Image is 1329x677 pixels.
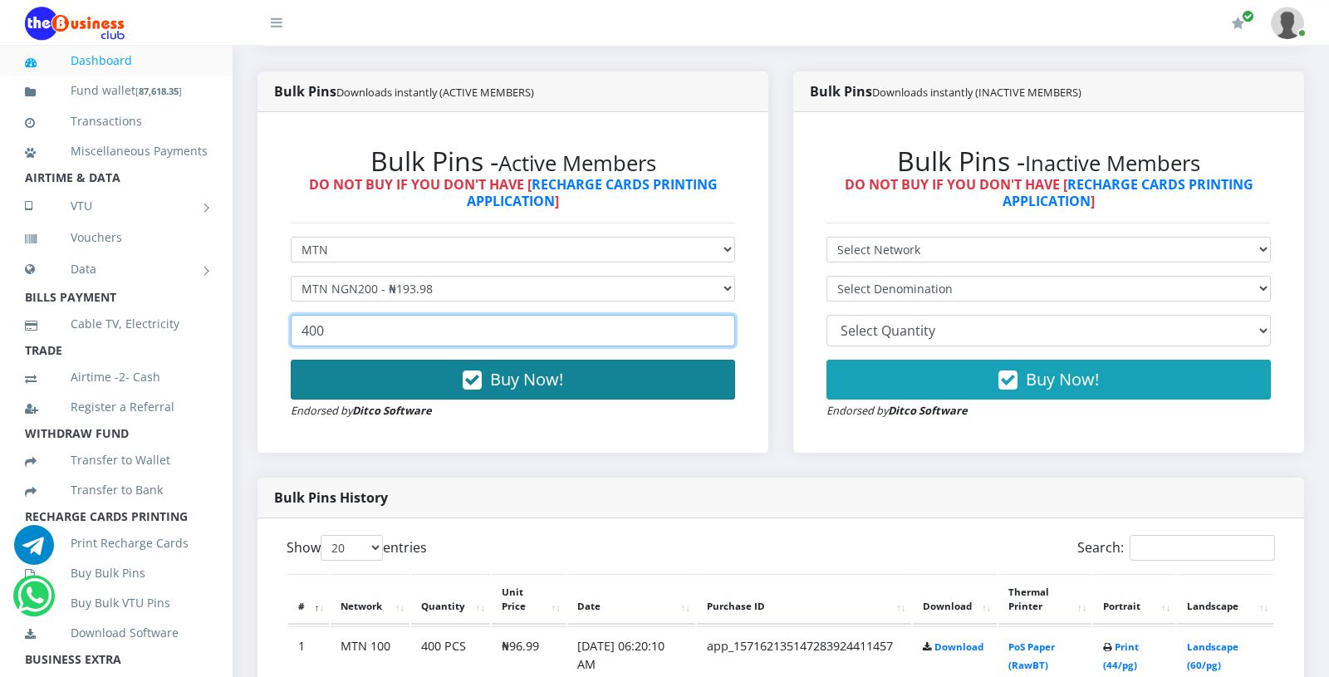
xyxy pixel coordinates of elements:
a: Download [934,640,983,653]
th: Date: activate to sort column ascending [567,574,695,625]
h2: Bulk Pins - [826,145,1271,177]
a: Fund wallet[87,618.35] [25,71,208,110]
strong: Ditco Software [888,403,968,418]
a: Transactions [25,102,208,140]
small: Downloads instantly (INACTIVE MEMBERS) [872,85,1081,100]
a: Buy Bulk VTU Pins [25,584,208,622]
th: Download: activate to sort column ascending [913,574,997,625]
a: Buy Bulk Pins [25,554,208,592]
a: Dashboard [25,42,208,80]
i: Renew/Upgrade Subscription [1232,17,1244,30]
a: Vouchers [25,218,208,257]
a: Cable TV, Electricity [25,305,208,343]
a: Print Recharge Cards [25,524,208,562]
a: Register a Referral [25,388,208,426]
a: Chat for support [14,537,54,565]
a: Print (44/pg) [1103,640,1139,671]
b: 87,618.35 [139,85,179,97]
label: Search: [1077,535,1275,561]
strong: Bulk Pins [810,82,1081,101]
small: Endorsed by [291,403,432,418]
small: Active Members [498,149,656,178]
a: Airtime -2- Cash [25,358,208,396]
img: User [1271,7,1304,39]
a: Miscellaneous Payments [25,132,208,170]
a: Landscape (60/pg) [1187,640,1238,671]
a: RECHARGE CARDS PRINTING APPLICATION [467,175,718,209]
strong: Bulk Pins [274,82,534,101]
button: Buy Now! [826,360,1271,400]
th: Thermal Printer: activate to sort column ascending [998,574,1092,625]
th: Quantity: activate to sort column ascending [411,574,490,625]
a: Chat for support [17,588,51,616]
label: Show entries [287,535,427,561]
small: Inactive Members [1025,149,1200,178]
a: Transfer to Wallet [25,441,208,479]
th: Unit Price: activate to sort column ascending [492,574,566,625]
strong: DO NOT BUY IF YOU DON'T HAVE [ ] [845,175,1253,209]
span: Buy Now! [1026,368,1099,390]
input: Search: [1130,535,1275,561]
strong: Bulk Pins History [274,488,388,507]
th: #: activate to sort column descending [288,574,329,625]
img: Logo [25,7,125,40]
small: Endorsed by [826,403,968,418]
a: PoS Paper (RawBT) [1008,640,1055,671]
th: Landscape: activate to sort column ascending [1177,574,1273,625]
small: Downloads instantly (ACTIVE MEMBERS) [336,85,534,100]
small: [ ] [135,85,182,97]
a: RECHARGE CARDS PRINTING APPLICATION [1003,175,1253,209]
th: Purchase ID: activate to sort column ascending [697,574,911,625]
input: Enter Quantity [291,315,735,346]
span: Buy Now! [490,368,563,390]
a: Transfer to Bank [25,471,208,509]
th: Network: activate to sort column ascending [331,574,409,625]
th: Portrait: activate to sort column ascending [1093,574,1175,625]
strong: DO NOT BUY IF YOU DON'T HAVE [ ] [309,175,718,209]
select: Showentries [321,535,383,561]
span: Renew/Upgrade Subscription [1242,10,1254,22]
a: VTU [25,185,208,227]
button: Buy Now! [291,360,735,400]
h2: Bulk Pins - [291,145,735,177]
strong: Ditco Software [352,403,432,418]
a: Download Software [25,614,208,652]
a: Data [25,248,208,290]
